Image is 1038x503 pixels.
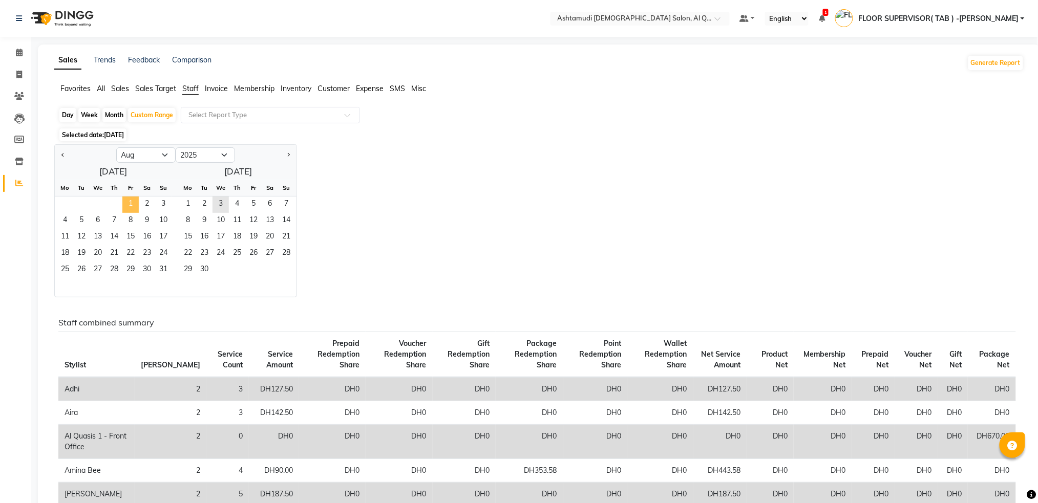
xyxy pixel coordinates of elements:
[262,213,278,229] div: Saturday, September 13, 2025
[139,246,155,262] span: 23
[57,229,73,246] span: 11
[122,213,139,229] span: 8
[122,229,139,246] span: 15
[58,425,135,459] td: Al Quasis 1 - Front Office
[794,401,852,425] td: DH0
[155,213,172,229] div: Sunday, August 10, 2025
[102,108,126,122] div: Month
[104,131,124,139] span: [DATE]
[196,180,213,196] div: Tu
[229,196,245,213] div: Thursday, September 4, 2025
[122,213,139,229] div: Friday, August 8, 2025
[213,246,229,262] div: Wednesday, September 24, 2025
[58,318,1016,327] h6: Staff combined summary
[262,213,278,229] span: 13
[155,213,172,229] span: 10
[122,262,139,278] div: Friday, August 29, 2025
[284,147,292,163] button: Next month
[180,180,196,196] div: Mo
[895,459,938,483] td: DH0
[278,246,294,262] span: 28
[245,246,262,262] span: 26
[249,425,299,459] td: DH0
[205,84,228,93] span: Invoice
[57,262,73,278] span: 25
[90,246,106,262] div: Wednesday, August 20, 2025
[155,229,172,246] div: Sunday, August 17, 2025
[106,180,122,196] div: Th
[155,196,172,213] div: Sunday, August 3, 2025
[299,401,366,425] td: DH0
[206,459,249,483] td: 4
[627,459,693,483] td: DH0
[433,401,496,425] td: DH0
[180,196,196,213] span: 1
[90,229,106,246] div: Wednesday, August 13, 2025
[135,459,206,483] td: 2
[73,213,90,229] div: Tuesday, August 5, 2025
[366,377,432,401] td: DH0
[229,213,245,229] div: Thursday, September 11, 2025
[57,180,73,196] div: Mo
[262,196,278,213] div: Saturday, September 6, 2025
[206,425,249,459] td: 0
[803,349,846,369] span: Membership Net
[196,213,213,229] div: Tuesday, September 9, 2025
[278,213,294,229] span: 14
[496,459,563,483] td: DH353.58
[858,13,1019,24] span: FLOOR SUPERVISOR( TAB ) -[PERSON_NAME]
[262,180,278,196] div: Sa
[206,377,249,401] td: 3
[196,229,213,246] span: 16
[905,349,932,369] span: Voucher Net
[73,229,90,246] div: Tuesday, August 12, 2025
[747,401,794,425] td: DH0
[249,459,299,483] td: DH90.00
[180,213,196,229] span: 8
[281,84,311,93] span: Inventory
[968,425,1016,459] td: DH670.00
[852,425,895,459] td: DH0
[213,246,229,262] span: 24
[106,213,122,229] div: Thursday, August 7, 2025
[73,213,90,229] span: 5
[58,401,135,425] td: Aira
[852,459,895,483] td: DH0
[245,246,262,262] div: Friday, September 26, 2025
[139,196,155,213] div: Saturday, August 2, 2025
[938,459,968,483] td: DH0
[229,196,245,213] span: 4
[747,425,794,459] td: DH0
[141,360,200,369] span: [PERSON_NAME]
[135,425,206,459] td: 2
[433,425,496,459] td: DH0
[73,246,90,262] span: 19
[155,196,172,213] span: 3
[73,262,90,278] span: 26
[57,246,73,262] div: Monday, August 18, 2025
[262,196,278,213] span: 6
[262,246,278,262] div: Saturday, September 27, 2025
[245,229,262,246] div: Friday, September 19, 2025
[245,180,262,196] div: Fr
[122,246,139,262] div: Friday, August 22, 2025
[761,349,788,369] span: Product Net
[433,459,496,483] td: DH0
[106,229,122,246] div: Thursday, August 14, 2025
[299,425,366,459] td: DH0
[278,196,294,213] span: 7
[73,262,90,278] div: Tuesday, August 26, 2025
[563,401,628,425] td: DH0
[823,9,829,16] span: 1
[245,213,262,229] span: 12
[155,262,172,278] span: 31
[794,425,852,459] td: DH0
[794,459,852,483] td: DH0
[182,84,199,93] span: Staff
[213,229,229,246] div: Wednesday, September 17, 2025
[747,459,794,483] td: DH0
[366,459,432,483] td: DH0
[229,213,245,229] span: 11
[122,196,139,213] div: Friday, August 1, 2025
[693,425,747,459] td: DH0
